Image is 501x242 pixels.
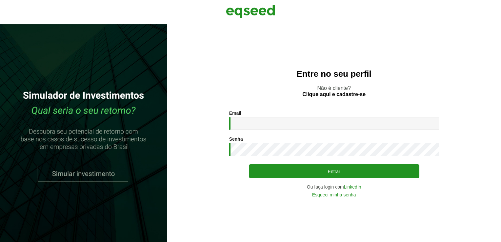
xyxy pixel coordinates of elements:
[344,185,361,189] a: LinkedIn
[226,3,275,20] img: EqSeed Logo
[229,111,241,115] label: Email
[180,69,488,79] h2: Entre no seu perfil
[229,185,439,189] div: Ou faça login com
[249,164,419,178] button: Entrar
[180,85,488,97] p: Não é cliente?
[312,192,356,197] a: Esqueci minha senha
[229,137,243,141] label: Senha
[302,92,366,97] a: Clique aqui e cadastre-se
